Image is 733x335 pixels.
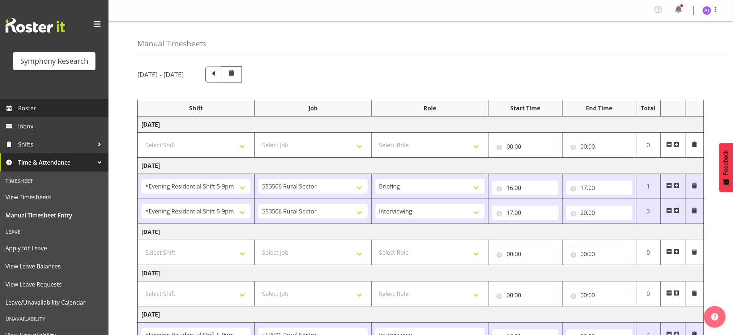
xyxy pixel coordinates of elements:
[636,133,661,158] td: 0
[258,104,367,113] div: Job
[2,224,107,239] div: Leave
[492,181,558,195] input: Click to select...
[2,239,107,257] a: Apply for Leave
[566,288,632,302] input: Click to select...
[137,39,206,48] h4: Manual Timesheets
[2,293,107,311] a: Leave/Unavailability Calendar
[141,104,251,113] div: Shift
[492,139,558,154] input: Click to select...
[2,206,107,224] a: Manual Timesheet Entry
[719,143,733,192] button: Feedback - Show survey
[20,56,88,67] div: Symphony Research
[137,71,184,79] h5: [DATE] - [DATE]
[5,192,103,203] span: View Timesheets
[492,288,558,302] input: Click to select...
[566,181,632,195] input: Click to select...
[18,103,105,114] span: Roster
[5,261,103,272] span: View Leave Balances
[703,6,711,15] img: aditi-jaiswal1830.jpg
[640,104,657,113] div: Total
[18,139,94,150] span: Shifts
[492,247,558,261] input: Click to select...
[375,104,485,113] div: Role
[2,311,107,326] div: Unavailability
[138,224,704,240] td: [DATE]
[636,281,661,306] td: 0
[566,205,632,220] input: Click to select...
[138,116,704,133] td: [DATE]
[636,199,661,224] td: 3
[723,150,729,175] span: Feedback
[2,188,107,206] a: View Timesheets
[2,173,107,188] div: Timesheet
[492,104,558,113] div: Start Time
[566,139,632,154] input: Click to select...
[2,257,107,275] a: View Leave Balances
[636,174,661,199] td: 1
[566,247,632,261] input: Click to select...
[5,243,103,254] span: Apply for Leave
[138,158,704,174] td: [DATE]
[566,104,632,113] div: End Time
[5,18,65,33] img: Rosterit website logo
[2,275,107,293] a: View Leave Requests
[711,313,719,321] img: help-xxl-2.png
[492,205,558,220] input: Click to select...
[18,121,105,132] span: Inbox
[5,297,103,308] span: Leave/Unavailability Calendar
[636,240,661,265] td: 0
[5,279,103,290] span: View Leave Requests
[5,210,103,221] span: Manual Timesheet Entry
[138,265,704,281] td: [DATE]
[18,157,94,168] span: Time & Attendance
[138,306,704,323] td: [DATE]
